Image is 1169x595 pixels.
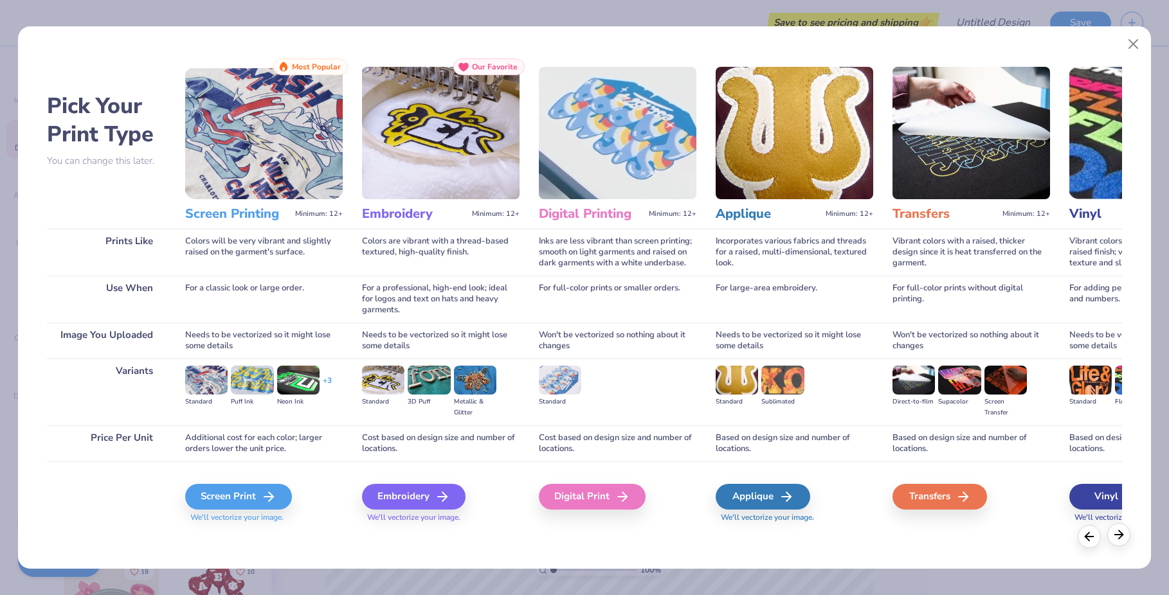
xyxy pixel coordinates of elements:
img: Digital Printing [539,67,696,199]
span: We'll vectorize your image. [362,512,520,523]
div: Direct-to-film [893,396,935,407]
span: We'll vectorize your image. [716,512,873,523]
div: For full-color prints or smaller orders. [539,276,696,323]
div: Screen Transfer [984,396,1027,418]
span: We'll vectorize your image. [185,512,343,523]
img: Supacolor [938,366,981,394]
img: Neon Ink [277,366,320,394]
img: Applique [716,67,873,199]
div: For a classic look or large order. [185,276,343,323]
img: Transfers [893,67,1050,199]
div: For full-color prints without digital printing. [893,276,1050,323]
div: Digital Print [539,484,646,510]
img: Flock [1115,366,1157,394]
img: Sublimated [761,366,804,394]
img: Screen Printing [185,67,343,199]
div: Standard [716,396,758,407]
h3: Screen Printing [185,206,290,222]
div: Vinyl [1069,484,1164,510]
img: 3D Puff [408,366,450,394]
span: Minimum: 12+ [472,209,520,218]
img: Standard [185,366,228,394]
div: Additional cost for each color; larger orders lower the unit price. [185,425,343,461]
div: Needs to be vectorized so it might lose some details [185,323,343,359]
div: Metallic & Glitter [454,396,496,418]
div: Based on design size and number of locations. [893,425,1050,461]
div: Needs to be vectorized so it might lose some details [362,323,520,359]
div: Incorporates various fabrics and threads for a raised, multi-dimensional, textured look. [716,229,873,276]
div: Standard [362,396,404,407]
p: You can change this later. [47,155,166,166]
h3: Digital Printing [539,206,644,222]
div: Transfers [893,484,987,510]
img: Embroidery [362,67,520,199]
img: Metallic & Glitter [454,366,496,394]
h3: Applique [716,206,820,222]
div: Price Per Unit [47,425,166,461]
div: Variants [47,359,166,425]
div: Screen Print [185,484,292,510]
div: Cost based on design size and number of locations. [539,425,696,461]
div: Cost based on design size and number of locations. [362,425,520,461]
h2: Pick Your Print Type [47,92,166,148]
div: Image You Uploaded [47,323,166,359]
div: Standard [185,396,228,407]
div: Vibrant colors with a raised, thicker design since it is heat transferred on the garment. [893,229,1050,276]
span: Minimum: 12+ [1002,209,1050,218]
span: Our Favorite [472,62,518,71]
div: Embroidery [362,484,466,510]
div: Flock [1115,396,1157,407]
div: Colors will be very vibrant and slightly raised on the garment's surface. [185,229,343,276]
div: Won't be vectorized so nothing about it changes [893,323,1050,359]
div: + 3 [323,375,332,397]
img: Direct-to-film [893,366,935,394]
div: Won't be vectorized so nothing about it changes [539,323,696,359]
div: Standard [1069,396,1112,407]
div: 3D Puff [408,396,450,407]
div: Colors are vibrant with a thread-based textured, high-quality finish. [362,229,520,276]
img: Standard [1069,366,1112,394]
img: Screen Transfer [984,366,1027,394]
span: Minimum: 12+ [295,209,343,218]
img: Standard [539,366,581,394]
div: Puff Ink [231,396,273,407]
div: Neon Ink [277,396,320,407]
div: Based on design size and number of locations. [716,425,873,461]
img: Puff Ink [231,366,273,394]
div: Inks are less vibrant than screen printing; smooth on light garments and raised on dark garments ... [539,229,696,276]
div: Sublimated [761,396,804,407]
div: Applique [716,484,810,510]
h3: Embroidery [362,206,467,222]
span: Minimum: 12+ [826,209,873,218]
div: Needs to be vectorized so it might lose some details [716,323,873,359]
div: Prints Like [47,229,166,276]
button: Close [1121,32,1145,57]
img: Standard [362,366,404,394]
div: Use When [47,276,166,323]
span: Most Popular [292,62,341,71]
div: Standard [539,396,581,407]
div: For a professional, high-end look; ideal for logos and text on hats and heavy garments. [362,276,520,323]
img: Standard [716,366,758,394]
div: Supacolor [938,396,981,407]
h3: Transfers [893,206,997,222]
span: Minimum: 12+ [649,209,696,218]
div: For large-area embroidery. [716,276,873,323]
